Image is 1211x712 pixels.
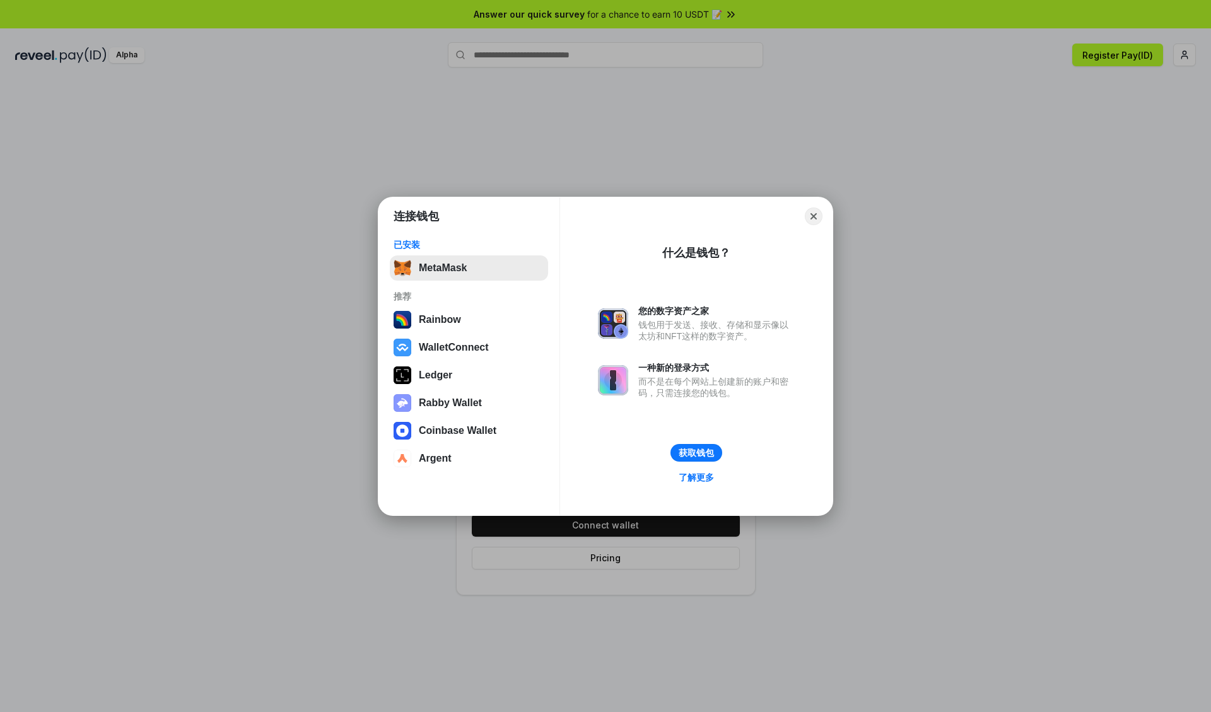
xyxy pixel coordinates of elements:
[662,245,730,260] div: 什么是钱包？
[390,446,548,471] button: Argent
[419,453,452,464] div: Argent
[419,370,452,381] div: Ledger
[638,376,795,399] div: 而不是在每个网站上创建新的账户和密码，只需连接您的钱包。
[419,342,489,353] div: WalletConnect
[394,311,411,329] img: svg+xml,%3Csvg%20width%3D%22120%22%20height%3D%22120%22%20viewBox%3D%220%200%20120%20120%22%20fil...
[638,362,795,373] div: 一种新的登录方式
[390,418,548,443] button: Coinbase Wallet
[419,397,482,409] div: Rabby Wallet
[419,262,467,274] div: MetaMask
[638,305,795,317] div: 您的数字资产之家
[394,394,411,412] img: svg+xml,%3Csvg%20xmlns%3D%22http%3A%2F%2Fwww.w3.org%2F2000%2Fsvg%22%20fill%3D%22none%22%20viewBox...
[394,291,544,302] div: 推荐
[679,472,714,483] div: 了解更多
[390,335,548,360] button: WalletConnect
[419,425,496,436] div: Coinbase Wallet
[598,308,628,339] img: svg+xml,%3Csvg%20xmlns%3D%22http%3A%2F%2Fwww.w3.org%2F2000%2Fsvg%22%20fill%3D%22none%22%20viewBox...
[390,307,548,332] button: Rainbow
[394,339,411,356] img: svg+xml,%3Csvg%20width%3D%2228%22%20height%3D%2228%22%20viewBox%3D%220%200%2028%2028%22%20fill%3D...
[679,447,714,458] div: 获取钱包
[394,450,411,467] img: svg+xml,%3Csvg%20width%3D%2228%22%20height%3D%2228%22%20viewBox%3D%220%200%2028%2028%22%20fill%3D...
[394,259,411,277] img: svg+xml,%3Csvg%20fill%3D%22none%22%20height%3D%2233%22%20viewBox%3D%220%200%2035%2033%22%20width%...
[394,209,439,224] h1: 连接钱包
[638,319,795,342] div: 钱包用于发送、接收、存储和显示像以太坊和NFT这样的数字资产。
[390,363,548,388] button: Ledger
[390,255,548,281] button: MetaMask
[390,390,548,416] button: Rabby Wallet
[598,365,628,395] img: svg+xml,%3Csvg%20xmlns%3D%22http%3A%2F%2Fwww.w3.org%2F2000%2Fsvg%22%20fill%3D%22none%22%20viewBox...
[394,366,411,384] img: svg+xml,%3Csvg%20xmlns%3D%22http%3A%2F%2Fwww.w3.org%2F2000%2Fsvg%22%20width%3D%2228%22%20height%3...
[394,422,411,440] img: svg+xml,%3Csvg%20width%3D%2228%22%20height%3D%2228%22%20viewBox%3D%220%200%2028%2028%22%20fill%3D...
[805,207,822,225] button: Close
[394,239,544,250] div: 已安装
[670,444,722,462] button: 获取钱包
[419,314,461,325] div: Rainbow
[671,469,722,486] a: 了解更多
